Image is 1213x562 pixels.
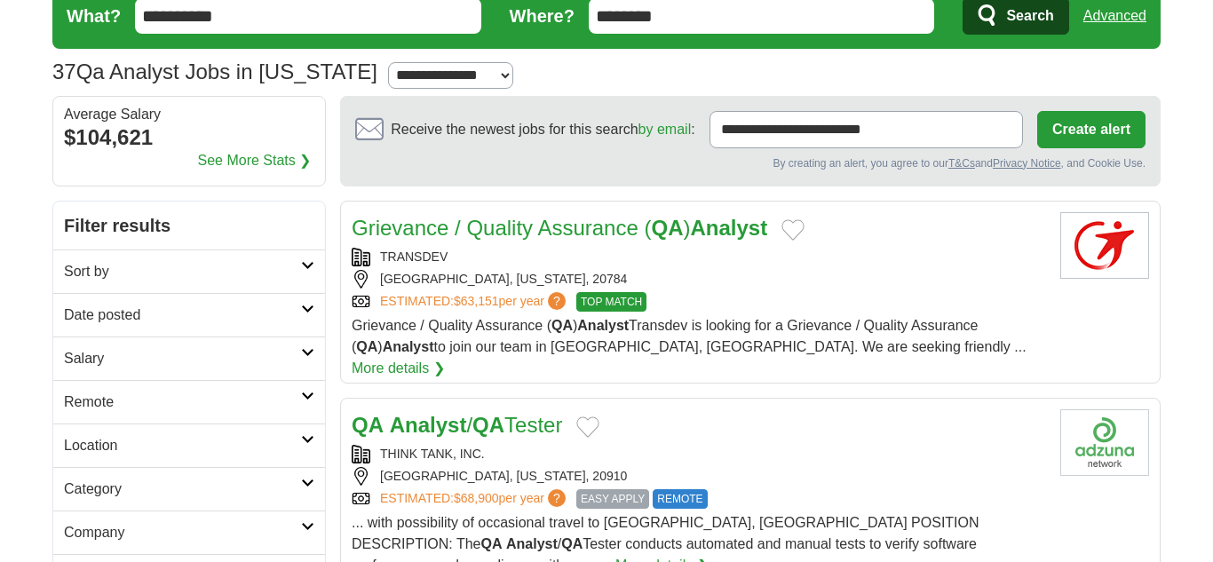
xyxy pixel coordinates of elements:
strong: Analyst [577,318,629,333]
span: 37 [52,56,76,88]
button: Create alert [1037,111,1146,148]
strong: Analyst [690,216,767,240]
a: More details ❯ [352,358,445,379]
span: $63,151 [454,294,499,308]
h2: Salary [64,348,301,369]
a: Remote [53,380,325,423]
a: Salary [53,336,325,380]
a: QA Analyst/QATester [352,413,562,437]
h1: Qa Analyst Jobs in [US_STATE] [52,59,377,83]
span: ? [548,292,566,310]
label: What? [67,3,121,29]
strong: QA [356,339,377,354]
span: REMOTE [653,489,707,509]
a: Sort by [53,249,325,293]
span: EASY APPLY [576,489,649,509]
a: Grievance / Quality Assurance (QA)Analyst [352,216,767,240]
h2: Company [64,522,301,543]
a: ESTIMATED:$68,900per year? [380,489,569,509]
a: Privacy Notice [993,157,1061,170]
h2: Location [64,435,301,456]
strong: Analyst [506,536,558,551]
a: Date posted [53,293,325,336]
a: ESTIMATED:$63,151per year? [380,292,569,312]
div: By creating an alert, you agree to our and , and Cookie Use. [355,155,1146,171]
strong: QA [551,318,573,333]
a: Category [53,467,325,511]
strong: QA [561,536,583,551]
div: [GEOGRAPHIC_DATA], [US_STATE], 20910 [352,467,1046,486]
span: Receive the newest jobs for this search : [391,119,694,140]
span: ? [548,489,566,507]
strong: Analyst [390,413,467,437]
strong: QA [352,413,384,437]
h2: Date posted [64,305,301,326]
h2: Filter results [53,202,325,249]
label: Where? [510,3,575,29]
strong: QA [481,536,503,551]
a: by email [638,122,692,137]
span: Grievance / Quality Assurance ( ) Transdev is looking for a Grievance / Quality Assurance ( ) to ... [352,318,1027,354]
a: T&Cs [948,157,975,170]
img: Company logo [1060,409,1149,476]
div: [GEOGRAPHIC_DATA], [US_STATE], 20784 [352,270,1046,289]
button: Add to favorite jobs [576,416,599,438]
h2: Remote [64,392,301,413]
span: $68,900 [454,491,499,505]
button: Add to favorite jobs [781,219,805,241]
div: THINK TANK, INC. [352,445,1046,463]
a: Company [53,511,325,554]
h2: Category [64,479,301,500]
strong: QA [472,413,504,437]
a: TRANSDEV [380,249,448,264]
a: See More Stats ❯ [198,150,312,171]
strong: Analyst [383,339,434,354]
img: Transdev logo [1060,212,1149,279]
a: Location [53,423,325,467]
strong: QA [651,216,683,240]
div: Average Salary [64,107,314,122]
h2: Sort by [64,261,301,282]
div: $104,621 [64,122,314,154]
span: TOP MATCH [576,292,646,312]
